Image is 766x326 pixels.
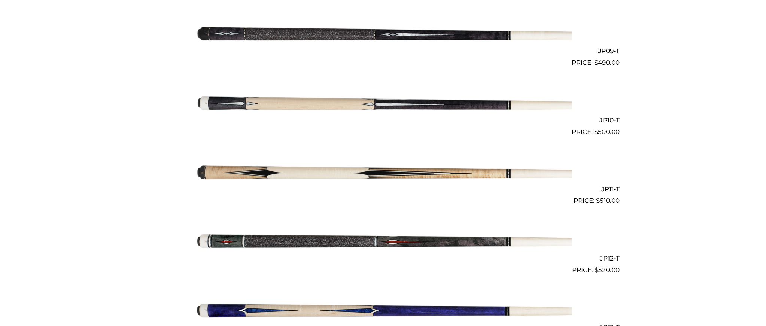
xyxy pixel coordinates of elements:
a: JP09-T $490.00 [146,2,620,68]
img: JP09-T [194,2,572,65]
a: JP10-T $500.00 [146,71,620,137]
a: JP11-T $510.00 [146,140,620,206]
span: $ [594,128,598,135]
span: $ [595,266,598,274]
h2: JP12-T [146,251,620,265]
h2: JP10-T [146,113,620,127]
bdi: 490.00 [594,59,620,66]
bdi: 520.00 [595,266,620,274]
h2: JP11-T [146,182,620,196]
h2: JP09-T [146,44,620,58]
span: $ [596,197,600,204]
bdi: 510.00 [596,197,620,204]
a: JP12-T $520.00 [146,209,620,275]
img: JP11-T [194,140,572,203]
bdi: 500.00 [594,128,620,135]
img: JP12-T [194,209,572,272]
span: $ [594,59,598,66]
img: JP10-T [194,71,572,134]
